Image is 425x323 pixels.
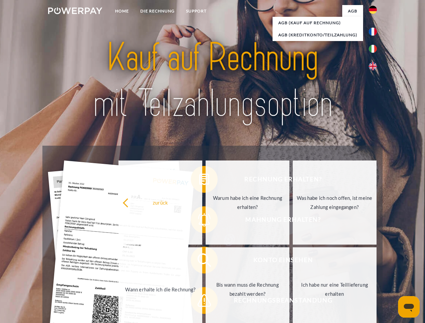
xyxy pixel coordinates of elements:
a: Home [109,5,135,17]
div: Was habe ich noch offen, ist meine Zahlung eingegangen? [297,193,373,212]
img: de [369,6,377,14]
div: Warum habe ich eine Rechnung erhalten? [210,193,285,212]
img: title-powerpay_de.svg [64,32,361,129]
a: AGB (Kauf auf Rechnung) [273,17,363,29]
div: Wann erhalte ich die Rechnung? [122,285,198,294]
a: DIE RECHNUNG [135,5,180,17]
a: AGB (Kreditkonto/Teilzahlung) [273,29,363,41]
img: fr [369,28,377,36]
a: SUPPORT [180,5,212,17]
a: agb [342,5,363,17]
a: Was habe ich noch offen, ist meine Zahlung eingegangen? [293,160,377,245]
div: Ich habe nur eine Teillieferung erhalten [297,280,373,298]
img: en [369,62,377,70]
div: Bis wann muss die Rechnung bezahlt werden? [210,280,285,298]
img: logo-powerpay-white.svg [48,7,102,14]
div: zurück [122,198,198,207]
img: it [369,45,377,53]
iframe: Schaltfläche zum Öffnen des Messaging-Fensters [398,296,420,318]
